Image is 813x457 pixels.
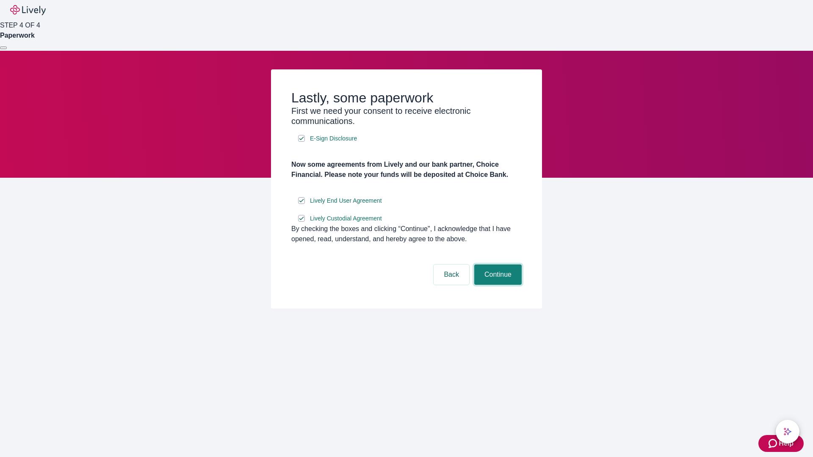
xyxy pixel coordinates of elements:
[291,160,522,180] h4: Now some agreements from Lively and our bank partner, Choice Financial. Please note your funds wi...
[474,264,522,285] button: Continue
[310,134,357,143] span: E-Sign Disclosure
[310,196,382,205] span: Lively End User Agreement
[308,213,384,224] a: e-sign disclosure document
[291,90,522,106] h2: Lastly, some paperwork
[310,214,382,223] span: Lively Custodial Agreement
[769,438,779,449] svg: Zendesk support icon
[10,5,46,15] img: Lively
[308,133,359,144] a: e-sign disclosure document
[758,435,804,452] button: Zendesk support iconHelp
[783,427,792,436] svg: Lively AI Assistant
[776,420,799,443] button: chat
[779,438,794,449] span: Help
[291,224,522,244] div: By checking the boxes and clicking “Continue", I acknowledge that I have opened, read, understand...
[434,264,469,285] button: Back
[291,106,522,126] h3: First we need your consent to receive electronic communications.
[308,195,384,206] a: e-sign disclosure document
